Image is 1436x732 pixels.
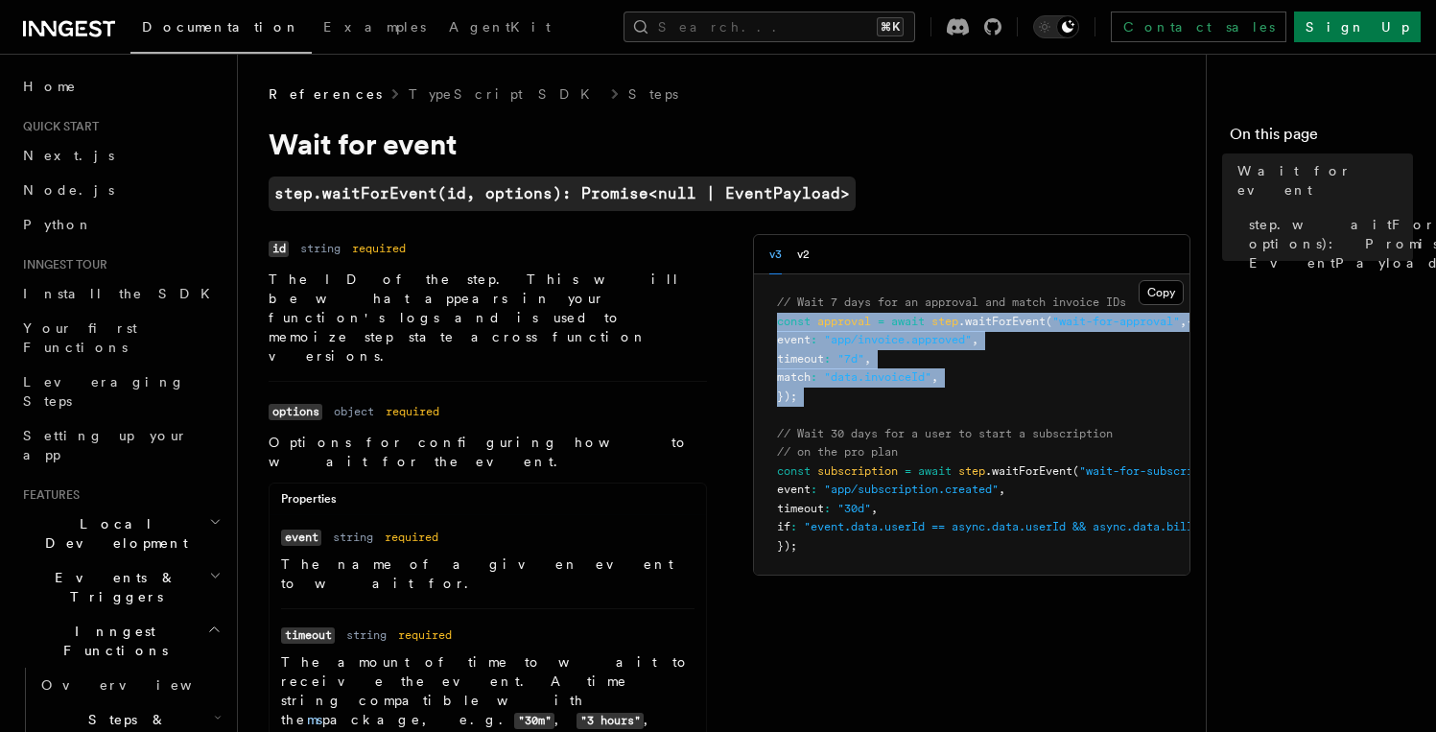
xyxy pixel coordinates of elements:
span: if [777,520,790,533]
span: }); [777,539,797,553]
button: Toggle dark mode [1033,15,1079,38]
dd: string [333,530,373,545]
span: ( [1072,464,1079,478]
span: : [811,333,817,346]
span: const [777,464,811,478]
span: Leveraging Steps [23,374,185,409]
span: match [777,370,811,384]
a: Contact sales [1111,12,1286,42]
span: Features [15,487,80,503]
span: AgentKit [449,19,551,35]
a: Examples [312,6,437,52]
dd: string [346,627,387,643]
a: Your first Functions [15,311,225,365]
span: Inngest Functions [15,622,207,660]
span: Events & Triggers [15,568,209,606]
span: Setting up your app [23,428,188,462]
div: Properties [270,491,706,515]
span: References [269,84,382,104]
span: : [811,370,817,384]
span: timeout [777,502,824,515]
span: const [777,315,811,328]
code: "30m" [514,713,554,729]
code: event [281,530,321,546]
a: Sign Up [1294,12,1421,42]
span: .waitForEvent [958,315,1046,328]
a: step.waitForEvent(id, options): Promise<null | EventPayload> [269,177,856,211]
button: Local Development [15,507,225,560]
span: : [824,352,831,366]
dd: required [398,627,452,643]
span: event [777,483,811,496]
dd: string [300,241,341,256]
code: options [269,404,322,420]
code: "3 hours" [577,713,644,729]
span: Local Development [15,514,209,553]
a: Setting up your app [15,418,225,472]
button: v2 [797,235,810,274]
span: }); [777,390,797,403]
span: : [790,520,797,533]
span: , [972,333,978,346]
span: await [891,315,925,328]
dd: required [386,404,439,419]
span: Home [23,77,77,96]
span: ( [1046,315,1052,328]
span: Node.js [23,182,114,198]
span: Inngest tour [15,257,107,272]
code: timeout [281,627,335,644]
span: // on the pro plan [777,445,898,459]
dd: object [334,404,374,419]
p: The ID of the step. This will be what appears in your function's logs and is used to memoize step... [269,270,707,366]
a: Steps [628,84,678,104]
span: step [958,464,985,478]
button: Inngest Functions [15,614,225,668]
dd: required [352,241,406,256]
h4: On this page [1230,123,1413,153]
span: "data.invoiceId" [824,370,931,384]
button: v3 [769,235,782,274]
a: Home [15,69,225,104]
span: // Wait 7 days for an approval and match invoice IDs [777,295,1126,309]
span: : [824,502,831,515]
a: TypeScript SDK [409,84,601,104]
a: Leveraging Steps [15,365,225,418]
span: Python [23,217,93,232]
a: AgentKit [437,6,562,52]
dd: required [385,530,438,545]
a: Next.js [15,138,225,173]
a: Python [15,207,225,242]
span: Install the SDK [23,286,222,301]
span: Examples [323,19,426,35]
span: = [878,315,884,328]
span: event [777,333,811,346]
span: Your first Functions [23,320,137,355]
a: Overview [34,668,225,702]
span: "wait-for-subscription" [1079,464,1234,478]
span: // Wait 30 days for a user to start a subscription [777,427,1113,440]
span: timeout [777,352,824,366]
span: Documentation [142,19,300,35]
p: Options for configuring how to wait for the event. [269,433,707,471]
a: ms [307,712,322,727]
a: Wait for event [1230,153,1413,207]
span: , [999,483,1005,496]
span: "app/invoice.approved" [824,333,972,346]
span: Wait for event [1237,161,1413,200]
span: , [871,502,878,515]
span: "7d" [837,352,864,366]
span: "30d" [837,502,871,515]
code: id [269,241,289,257]
span: = [905,464,911,478]
span: "app/subscription.created" [824,483,999,496]
span: .waitForEvent [985,464,1072,478]
span: subscription [817,464,898,478]
span: "event.data.userId == async.data.userId && async.data.billing_plan == 'pro'" [804,520,1314,533]
span: , [931,370,938,384]
a: step.waitForEvent(id, options): Promise<null | EventPayload> [1241,207,1413,280]
button: Search...⌘K [624,12,915,42]
span: step [931,315,958,328]
a: Documentation [130,6,312,54]
button: Copy [1139,280,1184,305]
